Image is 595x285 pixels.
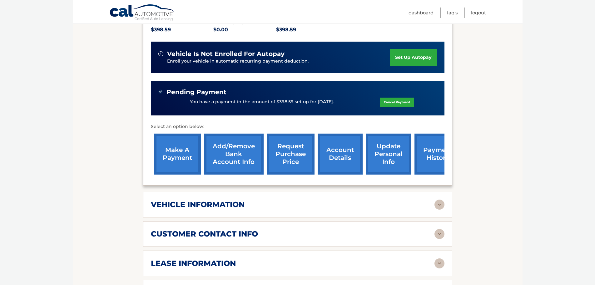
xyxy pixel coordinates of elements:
[390,49,437,66] a: set up autopay
[434,200,444,210] img: accordion-rest.svg
[267,134,315,175] a: request purchase price
[409,8,434,18] a: Dashboard
[151,259,236,268] h2: lease information
[151,229,258,239] h2: customer contact info
[166,88,226,96] span: Pending Payment
[158,89,163,94] img: check-green.svg
[213,25,276,34] p: $0.00
[204,134,264,175] a: Add/Remove bank account info
[154,134,201,175] a: make a payment
[167,50,285,58] span: vehicle is not enrolled for autopay
[318,134,363,175] a: account details
[151,25,214,34] p: $398.59
[414,134,461,175] a: payment history
[447,8,458,18] a: FAQ's
[366,134,411,175] a: update personal info
[109,4,175,22] a: Cal Automotive
[471,8,486,18] a: Logout
[380,98,414,107] a: Cancel Payment
[190,99,334,105] p: You have a payment in the amount of $398.59 set up for [DATE].
[167,58,390,65] p: Enroll your vehicle in automatic recurring payment deduction.
[434,229,444,239] img: accordion-rest.svg
[158,51,163,56] img: alert-white.svg
[276,25,339,34] p: $398.59
[151,200,245,209] h2: vehicle information
[151,123,444,130] p: Select an option below:
[434,258,444,268] img: accordion-rest.svg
